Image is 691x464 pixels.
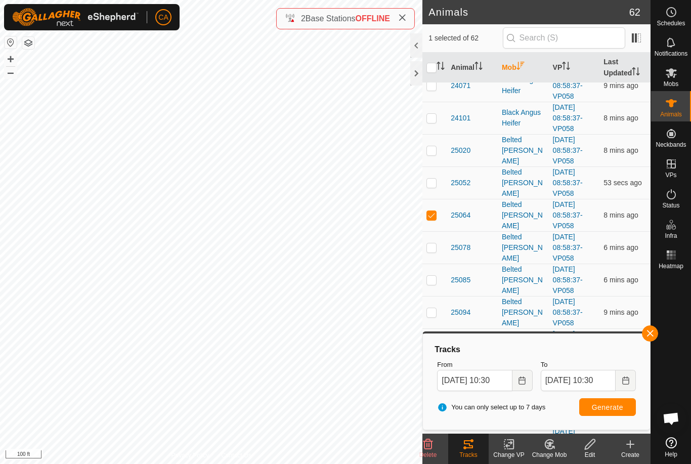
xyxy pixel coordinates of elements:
[22,37,34,49] button: Map Layers
[221,451,251,460] a: Contact Us
[651,433,691,461] a: Help
[553,136,583,165] a: [DATE] 08:58:37-VP058
[662,202,679,208] span: Status
[502,297,545,328] div: Belted [PERSON_NAME]
[656,403,686,434] div: Open chat
[5,53,17,65] button: +
[428,6,629,18] h2: Animals
[553,330,583,359] a: [DATE] 08:58:37-VP058
[433,344,640,356] div: Tracks
[599,53,651,83] th: Last Updated
[419,451,437,458] span: Delete
[529,450,570,459] div: Change Mob
[447,53,498,83] th: Animal
[503,27,625,49] input: Search (S)
[489,450,529,459] div: Change VP
[171,451,209,460] a: Privacy Policy
[553,71,583,100] a: [DATE] 08:58:37-VP058
[570,450,610,459] div: Edit
[664,81,678,87] span: Mobs
[553,200,583,230] a: [DATE] 08:58:37-VP058
[474,63,483,71] p-sorticon: Activate to sort
[553,233,583,262] a: [DATE] 08:58:37-VP058
[451,275,470,285] span: 25085
[428,33,502,44] span: 1 selected of 62
[301,14,306,23] span: 2
[603,179,642,187] span: 12 Oct 2025 at 10:29 am
[660,111,682,117] span: Animals
[562,63,570,71] p-sorticon: Activate to sort
[512,370,533,391] button: Choose Date
[502,107,545,129] div: Black Angus Heifer
[610,450,651,459] div: Create
[451,80,470,91] span: 24071
[549,53,600,83] th: VP
[5,66,17,78] button: –
[451,113,470,123] span: 24101
[437,360,532,370] label: From
[451,210,470,221] span: 25064
[616,370,636,391] button: Choose Date
[451,307,470,318] span: 25094
[502,135,545,166] div: Belted [PERSON_NAME]
[632,69,640,77] p-sorticon: Activate to sort
[12,8,139,26] img: Gallagher Logo
[665,451,677,457] span: Help
[553,103,583,133] a: [DATE] 08:58:37-VP058
[5,36,17,49] button: Reset Map
[657,20,685,26] span: Schedules
[603,308,638,316] span: 12 Oct 2025 at 10:21 am
[502,199,545,231] div: Belted [PERSON_NAME]
[603,81,638,90] span: 12 Oct 2025 at 10:21 am
[451,145,470,156] span: 25020
[592,403,623,411] span: Generate
[498,53,549,83] th: Mob
[448,450,489,459] div: Tracks
[158,12,168,23] span: CA
[516,63,525,71] p-sorticon: Activate to sort
[502,167,545,199] div: Belted [PERSON_NAME]
[665,233,677,239] span: Infra
[553,168,583,197] a: [DATE] 08:58:37-VP058
[451,242,470,253] span: 25078
[579,398,636,416] button: Generate
[603,276,638,284] span: 12 Oct 2025 at 10:23 am
[437,402,545,412] span: You can only select up to 7 days
[502,264,545,296] div: Belted [PERSON_NAME]
[629,5,640,20] span: 62
[553,298,583,327] a: [DATE] 08:58:37-VP058
[502,232,545,264] div: Belted [PERSON_NAME]
[306,14,356,23] span: Base Stations
[451,178,470,188] span: 25052
[356,14,390,23] span: OFFLINE
[603,243,638,251] span: 12 Oct 2025 at 10:23 am
[665,172,676,178] span: VPs
[603,211,638,219] span: 12 Oct 2025 at 10:22 am
[553,265,583,294] a: [DATE] 08:58:37-VP058
[541,360,636,370] label: To
[603,146,638,154] span: 12 Oct 2025 at 10:21 am
[656,142,686,148] span: Neckbands
[655,51,687,57] span: Notifications
[659,263,683,269] span: Heatmap
[502,75,545,96] div: Black Angus Heifer
[437,63,445,71] p-sorticon: Activate to sort
[603,114,638,122] span: 12 Oct 2025 at 10:22 am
